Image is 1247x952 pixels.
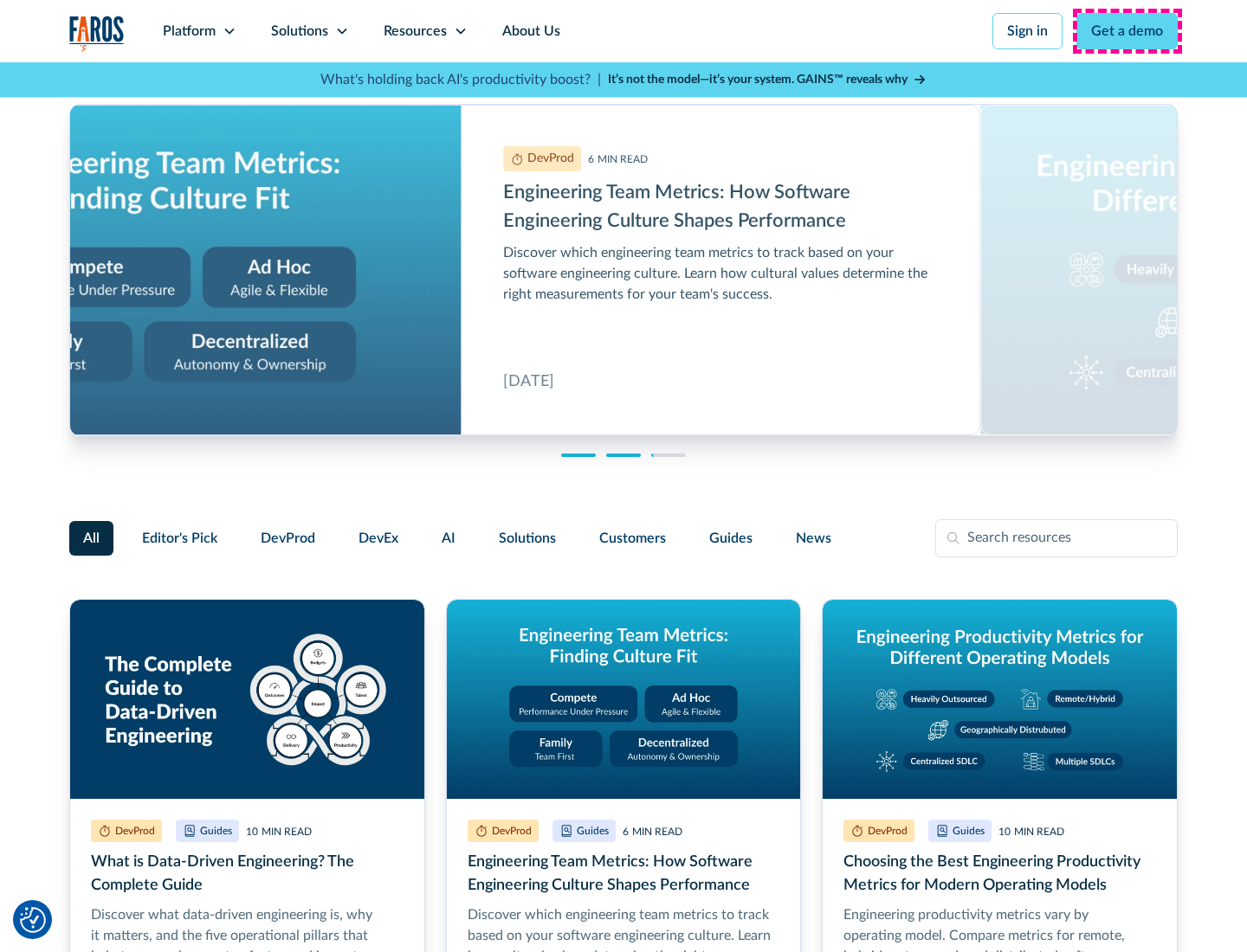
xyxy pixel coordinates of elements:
[608,74,908,86] strong: It’s not the model—it’s your system. GAINS™ reveals why
[599,528,666,549] span: Customers
[447,600,801,799] img: Graphic titled 'Engineering Team Metrics: Finding Culture Fit' with four cultural models: Compete...
[796,528,831,549] span: News
[384,21,447,42] div: Resources
[608,71,927,89] a: It’s not the model—it’s your system. GAINS™ reveals why
[69,16,125,51] a: home
[271,21,328,42] div: Solutions
[823,600,1177,799] img: Graphic titled 'Engineering productivity metrics for different operating models' showing five mod...
[142,528,217,549] span: Editor's Pick
[992,13,1063,49] a: Sign in
[163,21,216,42] div: Platform
[69,519,1178,557] form: Filter Form
[20,907,46,933] img: Revisit consent button
[83,528,100,549] span: All
[70,600,424,799] img: Graphic titled 'The Complete Guide to Data-Driven Engineering' showing five pillars around a cent...
[442,528,456,549] span: AI
[709,528,753,549] span: Guides
[261,528,315,549] span: DevProd
[20,907,46,933] button: Cookie Settings
[359,528,398,549] span: DevEx
[499,528,556,549] span: Solutions
[935,519,1178,557] input: Search resources
[69,16,125,51] img: Logo of the analytics and reporting company Faros.
[320,69,601,90] p: What's holding back AI's productivity boost? |
[1076,13,1178,49] a: Get a demo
